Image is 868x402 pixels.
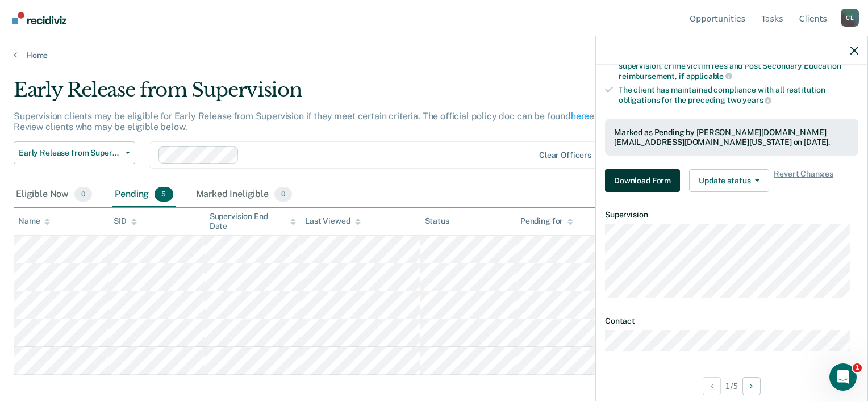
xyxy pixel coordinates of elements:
[853,363,862,372] span: 1
[619,52,858,81] div: The client has demonstrated a good faith effort to comply with supervision, crime victim fees and...
[112,182,175,207] div: Pending
[689,169,769,192] button: Update status
[596,371,867,401] div: 1 / 5
[605,169,680,192] button: Download Form
[74,187,92,202] span: 0
[605,210,858,220] dt: Supervision
[19,148,121,158] span: Early Release from Supervision
[305,216,360,226] div: Last Viewed
[274,187,292,202] span: 0
[155,187,173,202] span: 5
[14,182,94,207] div: Eligible Now
[841,9,859,27] div: C L
[571,111,589,122] a: here
[742,95,771,104] span: years
[686,72,732,81] span: applicable
[539,150,591,160] div: Clear officers
[210,212,296,231] div: Supervision End Date
[520,216,573,226] div: Pending for
[605,169,685,192] a: Navigate to form link
[194,182,295,207] div: Marked Ineligible
[14,78,665,111] div: Early Release from Supervision
[742,377,761,395] button: Next Opportunity
[605,316,858,326] dt: Contact
[829,363,857,391] iframe: Intercom live chat
[18,216,50,226] div: Name
[14,50,854,60] a: Home
[114,216,137,226] div: SID
[619,85,858,104] div: The client has maintained compliance with all restitution obligations for the preceding two
[12,12,66,24] img: Recidiviz
[841,9,859,27] button: Profile dropdown button
[425,216,449,226] div: Status
[14,111,659,132] p: Supervision clients may be eligible for Early Release from Supervision if they meet certain crite...
[703,377,721,395] button: Previous Opportunity
[614,128,849,147] div: Marked as Pending by [PERSON_NAME][DOMAIN_NAME][EMAIL_ADDRESS][DOMAIN_NAME][US_STATE] on [DATE].
[774,169,833,192] span: Revert Changes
